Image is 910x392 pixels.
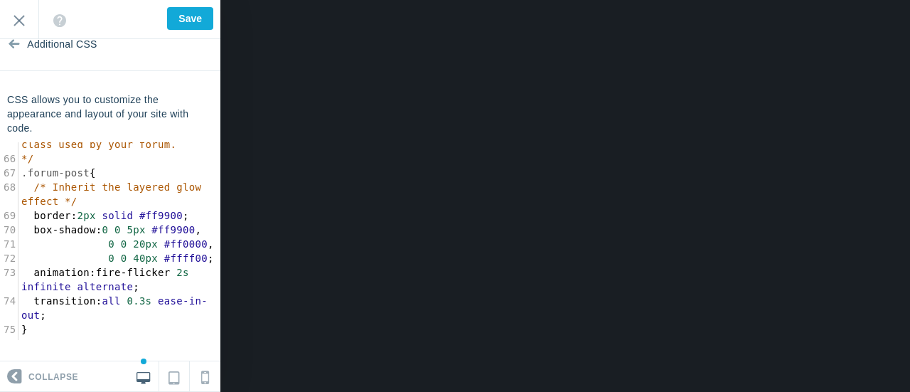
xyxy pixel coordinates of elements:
[21,210,189,221] span: : ;
[21,167,90,179] span: .forum-post
[127,224,145,235] span: 5px
[21,167,96,179] span: {
[127,295,151,307] span: 0.3s
[28,362,78,392] span: Collapse
[102,224,109,235] span: 0
[133,253,158,264] span: 40px
[96,267,171,278] span: fire-flicker
[139,210,183,221] span: #ff9900
[151,224,195,235] span: #ff9900
[102,210,134,221] span: solid
[21,224,201,235] span: : ,
[102,295,121,307] span: all
[21,267,195,292] span: : ;
[7,92,213,135] p: CSS allows you to customize the appearance and layout of your site with code.
[21,238,214,250] span: ,
[21,181,208,207] span: /* Inherit the layered glow effect */
[33,295,95,307] span: transition
[114,224,121,235] span: 0
[108,253,114,264] span: 0
[77,210,96,221] span: 2px
[33,267,90,278] span: animation
[121,253,127,264] span: 0
[133,238,158,250] span: 20px
[21,324,28,335] span: }
[21,295,208,321] span: : ;
[33,224,95,235] span: box-shadow
[33,210,70,221] span: border
[77,281,134,292] span: alternate
[164,253,208,264] span: #ffff00
[121,238,127,250] span: 0
[21,253,214,264] span: ;
[108,238,114,250] span: 0
[164,238,208,250] span: #ff0000
[176,267,188,278] span: 2s
[21,281,71,292] span: infinite
[167,7,213,30] input: Save
[27,18,97,71] span: Additional CSS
